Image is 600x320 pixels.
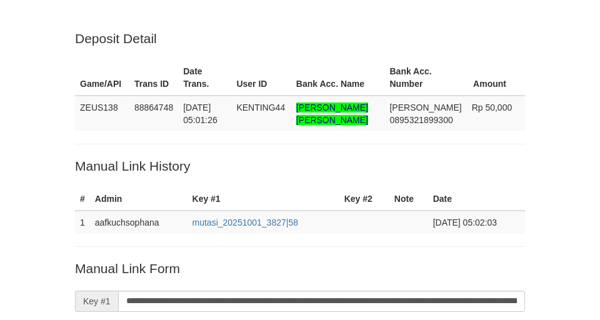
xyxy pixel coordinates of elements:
th: Date Trans. [178,60,231,96]
a: mutasi_20251001_3827|58 [192,217,298,227]
span: Rp 50,000 [472,102,512,112]
th: Bank Acc. Name [291,60,385,96]
td: 88864748 [129,96,178,131]
th: Note [389,187,428,211]
td: ZEUS138 [75,96,129,131]
th: Key #1 [187,187,339,211]
span: [DATE] 05:01:26 [183,102,217,125]
th: Admin [90,187,187,211]
span: [PERSON_NAME] [389,102,461,112]
th: Trans ID [129,60,178,96]
span: Nama rekening >18 huruf, harap diedit [296,102,368,125]
span: Copy 0895321899300 to clipboard [389,115,452,125]
td: aafkuchsophana [90,211,187,234]
p: Manual Link History [75,157,525,175]
p: Deposit Detail [75,29,525,47]
th: Bank Acc. Number [384,60,466,96]
th: Date [428,187,525,211]
td: [DATE] 05:02:03 [428,211,525,234]
th: Key #2 [339,187,389,211]
th: # [75,187,90,211]
span: KENTING44 [236,102,285,112]
span: Key #1 [75,291,118,312]
p: Manual Link Form [75,259,525,277]
td: 1 [75,211,90,234]
th: Game/API [75,60,129,96]
th: Amount [467,60,525,96]
th: User ID [231,60,291,96]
